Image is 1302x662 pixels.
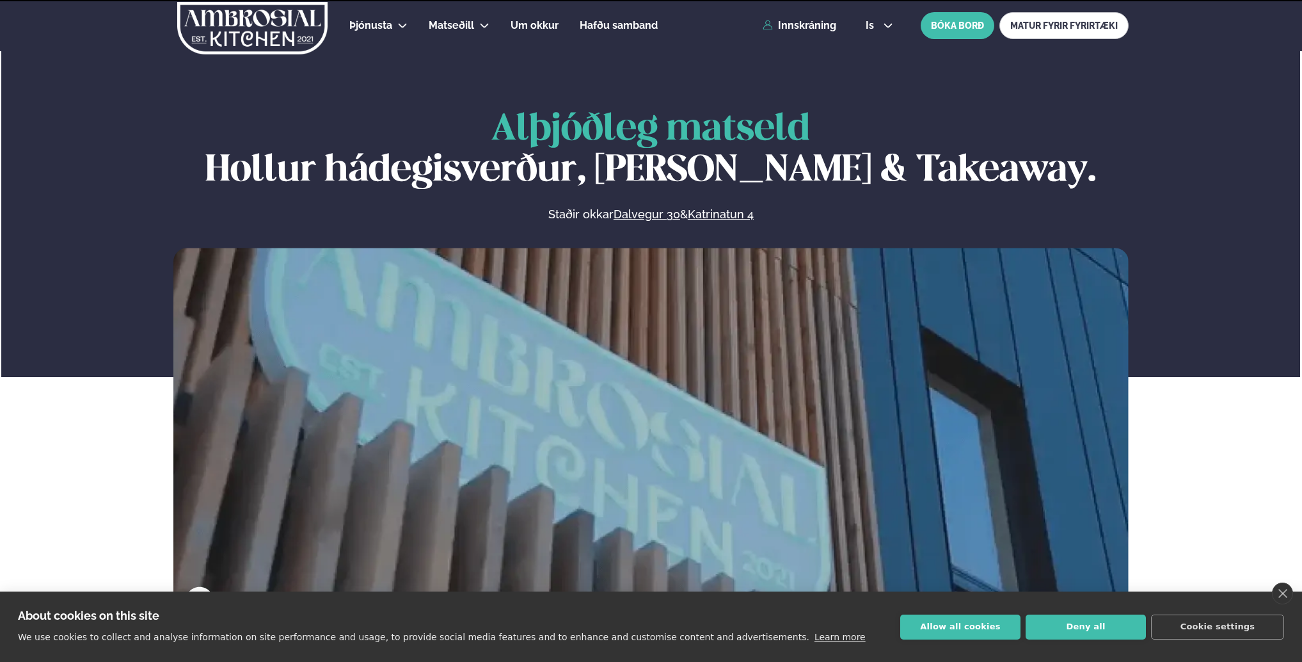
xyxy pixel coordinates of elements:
[763,20,836,31] a: Innskráning
[855,20,903,31] button: is
[688,207,754,222] a: Katrinatun 4
[866,20,878,31] span: is
[511,18,559,33] a: Um okkur
[814,632,866,642] a: Learn more
[349,18,392,33] a: Þjónusta
[1026,615,1146,640] button: Deny all
[18,632,809,642] p: We use cookies to collect and analyse information on site performance and usage, to provide socia...
[580,19,658,31] span: Hafðu samband
[1272,583,1293,604] a: close
[429,18,474,33] a: Matseðill
[1151,615,1284,640] button: Cookie settings
[18,609,159,622] strong: About cookies on this site
[173,109,1129,191] h1: Hollur hádegisverður, [PERSON_NAME] & Takeaway.
[409,207,893,222] p: Staðir okkar &
[900,615,1020,640] button: Allow all cookies
[580,18,658,33] a: Hafðu samband
[511,19,559,31] span: Um okkur
[176,2,329,54] img: logo
[999,12,1129,39] a: MATUR FYRIR FYRIRTÆKI
[429,19,474,31] span: Matseðill
[614,207,680,222] a: Dalvegur 30
[921,12,994,39] button: BÓKA BORÐ
[491,112,810,147] span: Alþjóðleg matseld
[349,19,392,31] span: Þjónusta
